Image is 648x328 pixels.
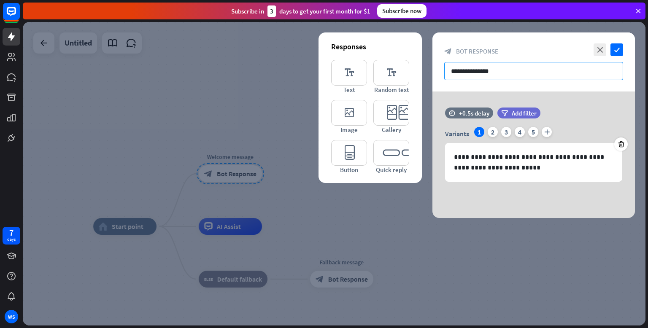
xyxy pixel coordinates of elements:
[444,48,452,55] i: block_bot_response
[3,227,20,245] a: 7 days
[501,127,511,137] div: 3
[459,109,489,117] div: +0.5s delay
[501,110,508,116] i: filter
[9,229,13,237] div: 7
[267,5,276,17] div: 3
[610,43,623,56] i: check
[594,43,606,56] i: close
[488,127,498,137] div: 2
[542,127,552,137] i: plus
[474,127,484,137] div: 1
[512,109,537,117] span: Add filter
[5,310,18,323] div: WS
[528,127,538,137] div: 5
[456,47,498,55] span: Bot Response
[445,129,469,138] span: Variants
[449,110,455,116] i: time
[7,237,16,242] div: days
[7,3,32,29] button: Open LiveChat chat widget
[515,127,525,137] div: 4
[377,4,427,18] div: Subscribe now
[231,5,370,17] div: Subscribe in days to get your first month for $1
